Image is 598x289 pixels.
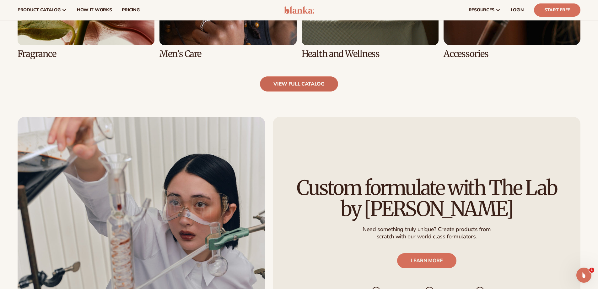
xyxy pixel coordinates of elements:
[511,8,524,13] span: LOGIN
[534,3,580,17] a: Start Free
[290,177,563,219] h2: Custom formulate with The Lab by [PERSON_NAME]
[363,226,491,233] p: Need something truly unique? Create products from
[284,6,314,14] img: logo
[260,76,338,92] a: view full catalog
[589,268,594,273] span: 1
[397,253,456,268] a: LEARN MORE
[122,8,139,13] span: pricing
[576,268,591,283] iframe: Intercom live chat
[18,8,61,13] span: product catalog
[363,233,491,240] p: scratch with our world class formulators.
[469,8,494,13] span: resources
[77,8,112,13] span: How It Works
